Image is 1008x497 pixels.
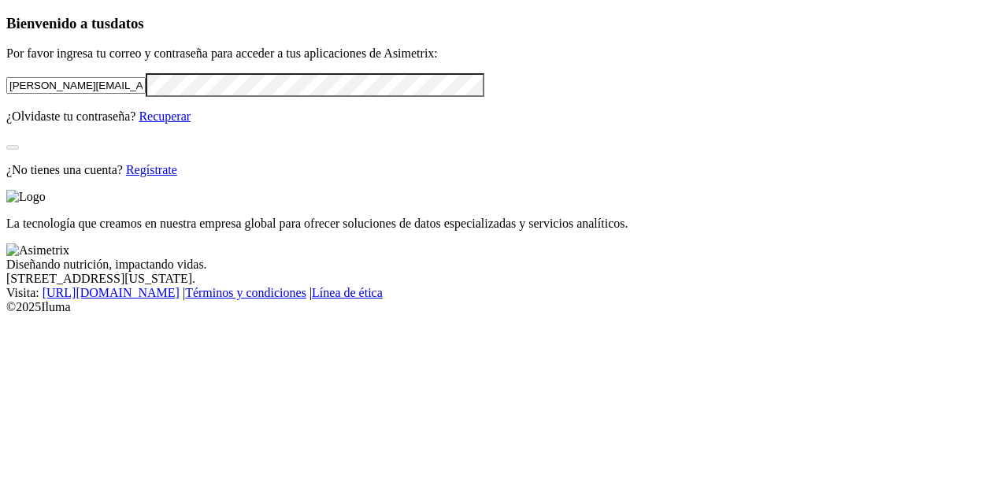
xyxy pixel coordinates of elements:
[6,272,1002,286] div: [STREET_ADDRESS][US_STATE].
[6,300,1002,314] div: © 2025 Iluma
[110,15,144,32] span: datos
[6,243,69,258] img: Asimetrix
[6,190,46,204] img: Logo
[6,163,1002,177] p: ¿No tienes una cuenta?
[139,109,191,123] a: Recuperar
[6,77,146,94] input: Tu correo
[6,109,1002,124] p: ¿Olvidaste tu contraseña?
[43,286,180,299] a: [URL][DOMAIN_NAME]
[6,46,1002,61] p: Por favor ingresa tu correo y contraseña para acceder a tus aplicaciones de Asimetrix:
[312,286,383,299] a: Línea de ética
[185,286,306,299] a: Términos y condiciones
[6,286,1002,300] div: Visita : | |
[126,163,177,176] a: Regístrate
[6,15,1002,32] h3: Bienvenido a tus
[6,258,1002,272] div: Diseñando nutrición, impactando vidas.
[6,217,1002,231] p: La tecnología que creamos en nuestra empresa global para ofrecer soluciones de datos especializad...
